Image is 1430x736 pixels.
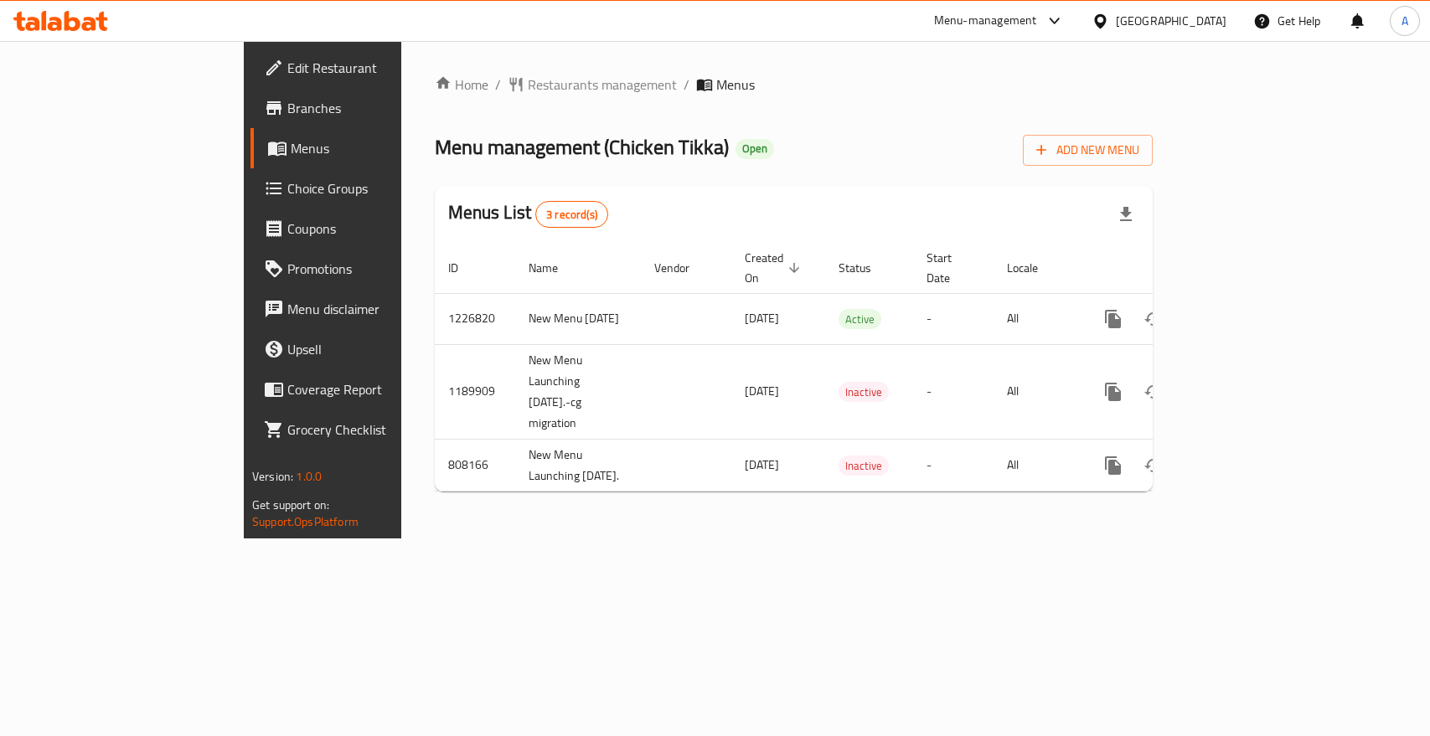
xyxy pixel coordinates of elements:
div: Export file [1106,194,1146,234]
td: New Menu [DATE] [515,293,641,344]
td: All [994,293,1080,344]
button: Add New Menu [1023,135,1153,166]
span: ID [448,258,480,278]
button: more [1093,299,1133,339]
a: Grocery Checklist [250,409,483,450]
span: Choice Groups [287,178,469,198]
a: Menus [250,128,483,168]
span: Promotions [287,259,469,279]
a: Choice Groups [250,168,483,208]
span: Active [839,310,881,329]
a: Upsell [250,329,483,369]
td: New Menu Launching [DATE]. [515,439,641,492]
span: Menus [716,75,755,95]
span: Open [736,142,774,156]
span: Locale [1007,258,1060,278]
a: Restaurants management [508,75,677,95]
td: - [913,344,994,439]
td: New Menu Launching [DATE].-cg migration [515,344,641,439]
a: Promotions [250,249,483,289]
span: Menus [291,138,469,158]
span: [DATE] [745,380,779,402]
span: Name [529,258,580,278]
span: Menu disclaimer [287,299,469,319]
span: A [1402,12,1408,30]
th: Actions [1080,243,1267,294]
div: Inactive [839,455,889,476]
button: Change Status [1133,299,1174,339]
div: Menu-management [934,11,1037,31]
table: enhanced table [435,243,1267,492]
span: Upsell [287,339,469,359]
a: Menu disclaimer [250,289,483,329]
div: Open [736,139,774,159]
div: [GEOGRAPHIC_DATA] [1116,12,1226,30]
td: All [994,439,1080,492]
div: Total records count [535,201,608,228]
span: Grocery Checklist [287,419,469,440]
span: Add New Menu [1036,140,1139,161]
a: Coverage Report [250,369,483,409]
td: - [913,439,994,492]
span: [DATE] [745,454,779,476]
span: Branches [287,98,469,118]
span: 3 record(s) [536,207,607,223]
a: Coupons [250,208,483,249]
li: / [495,75,501,95]
div: Inactive [839,382,889,402]
span: Get support on: [252,494,329,516]
span: [DATE] [745,307,779,329]
div: Active [839,309,881,329]
button: Change Status [1133,445,1174,486]
nav: breadcrumb [435,75,1153,95]
button: Change Status [1133,372,1174,412]
td: - [913,293,994,344]
span: Restaurants management [528,75,677,95]
td: All [994,344,1080,439]
span: Version: [252,466,293,487]
button: more [1093,445,1133,486]
h2: Menus List [448,200,608,228]
span: Inactive [839,456,889,476]
span: Coupons [287,219,469,239]
span: Created On [745,248,805,288]
a: Branches [250,88,483,128]
button: more [1093,372,1133,412]
span: Inactive [839,383,889,402]
a: Support.OpsPlatform [252,511,359,533]
span: Start Date [927,248,973,288]
a: Edit Restaurant [250,48,483,88]
span: Menu management ( Chicken Tikka ) [435,128,729,166]
span: 1.0.0 [296,466,322,487]
li: / [684,75,689,95]
span: Edit Restaurant [287,58,469,78]
span: Vendor [654,258,711,278]
span: Status [839,258,893,278]
span: Coverage Report [287,379,469,399]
